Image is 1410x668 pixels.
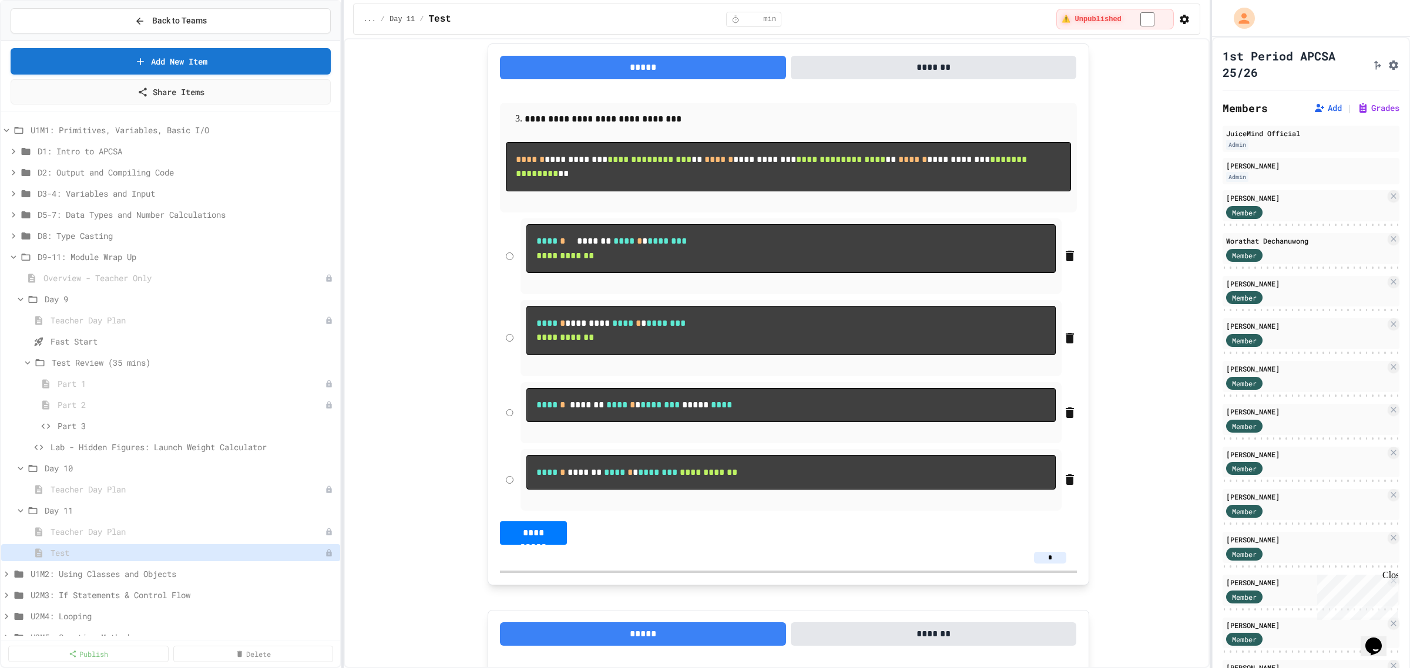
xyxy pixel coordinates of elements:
span: Fast Start [51,335,335,348]
span: Day 9 [45,293,335,305]
span: U3M5: Creating Methods [31,631,335,643]
span: Test [428,12,451,26]
div: My Account [1221,5,1258,32]
button: Back to Teams [11,8,331,33]
span: min [763,15,776,24]
div: [PERSON_NAME] [1226,491,1385,502]
div: Admin [1226,140,1248,150]
a: Delete [173,646,334,662]
div: [PERSON_NAME] [1226,160,1396,171]
span: Day 10 [45,462,335,474]
h2: Members [1223,100,1268,116]
div: [PERSON_NAME] [1226,620,1385,630]
span: Test Review (35 mins) [52,356,335,369]
span: Member [1232,292,1257,303]
div: Unpublished [325,528,333,536]
div: [PERSON_NAME] [1226,363,1385,374]
a: Share Items [11,79,331,104]
span: U1M2: Using Classes and Objects [31,568,335,580]
span: D1: Intro to APCSA [38,145,335,157]
div: [PERSON_NAME] [1226,577,1385,588]
span: Member [1232,207,1257,218]
iframe: chat widget [1361,621,1398,656]
span: Teacher Day Plan [51,314,325,326]
span: Member [1232,549,1257,559]
span: Member [1232,506,1257,517]
span: Test [51,546,325,559]
span: / [419,15,424,24]
input: publish toggle [1126,12,1169,26]
span: Day 11 [390,15,415,24]
span: Day 11 [45,504,335,517]
div: Unpublished [325,316,333,325]
div: [PERSON_NAME] [1226,449,1385,460]
span: D2: Output and Compiling Code [38,166,335,178]
a: Publish [8,646,169,662]
button: Click to see fork details [1371,57,1383,71]
button: Grades [1357,102,1399,114]
span: Member [1232,250,1257,261]
span: D9-11: Module Wrap Up [38,251,335,263]
span: Part 2 [58,399,325,411]
span: Lab - Hidden Figures: Launch Weight Calculator [51,441,335,453]
span: | [1347,101,1352,115]
div: [PERSON_NAME] [1226,320,1385,331]
div: Unpublished [325,274,333,282]
div: Unpublished [325,380,333,388]
div: [PERSON_NAME] [1226,534,1385,545]
div: [PERSON_NAME] [1226,278,1385,289]
span: Member [1232,421,1257,431]
span: D5-7: Data Types and Number Calculations [38,208,335,221]
span: U1M1: Primitives, Variables, Basic I/O [31,124,335,136]
span: Member [1232,378,1257,389]
span: Back to Teams [152,15,207,27]
span: Member [1232,592,1257,602]
span: U2M3: If Statements & Control Flow [31,589,335,601]
div: Admin [1226,172,1248,182]
span: / [381,15,385,24]
div: Unpublished [325,401,333,409]
h1: 1st Period APCSA 25/26 [1223,48,1367,80]
span: Teacher Day Plan [51,525,325,538]
span: D8: Type Casting [38,230,335,242]
div: JuiceMind Official [1226,128,1396,139]
span: Member [1232,634,1257,645]
div: Unpublished [325,485,333,494]
div: Worathat Dechanuwong [1226,235,1385,246]
div: [PERSON_NAME] [1226,193,1385,203]
div: ⚠️ Students cannot see this content! Click the toggle to publish it and make it visible to your c... [1056,9,1173,29]
span: ... [363,15,376,24]
span: U2M4: Looping [31,610,335,622]
span: ⚠️ Unpublished [1062,15,1121,24]
span: Member [1232,335,1257,346]
div: Unpublished [325,549,333,557]
span: Member [1232,463,1257,474]
div: [PERSON_NAME] [1226,406,1385,417]
span: Part 1 [58,377,325,390]
iframe: chat widget [1312,570,1398,620]
button: Add [1314,102,1342,114]
div: Chat with us now!Close [5,5,81,75]
span: Part 3 [58,420,335,432]
span: D3-4: Variables and Input [38,187,335,200]
button: Assignment Settings [1388,57,1399,71]
span: Overview - Teacher Only [43,272,325,284]
a: Add New Item [11,48,331,75]
span: Teacher Day Plan [51,483,325,495]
